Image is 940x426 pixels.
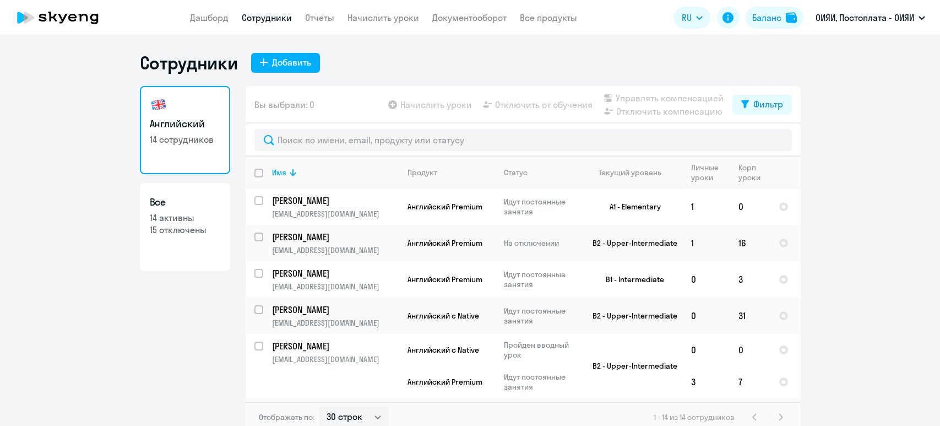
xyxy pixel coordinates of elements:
[272,282,398,292] p: [EMAIL_ADDRESS][DOMAIN_NAME]
[305,12,334,23] a: Отчеты
[272,168,286,177] div: Имя
[272,56,311,69] div: Добавить
[242,12,292,23] a: Сотрудники
[753,98,783,111] div: Фильтр
[272,340,396,352] p: [PERSON_NAME]
[140,183,230,271] a: Все14 активны15 отключены
[682,334,730,366] td: 0
[254,98,314,111] span: Вы выбрали: 0
[682,261,730,298] td: 0
[580,225,682,261] td: B2 - Upper-Intermediate
[272,168,398,177] div: Имя
[730,225,770,261] td: 16
[407,377,482,387] span: Английский Premium
[599,168,661,177] div: Текущий уровень
[730,188,770,225] td: 0
[254,129,792,151] input: Поиск по имени, email, продукту или статусу
[272,318,398,328] p: [EMAIL_ADDRESS][DOMAIN_NAME]
[504,306,579,326] p: Идут постоянные занятия
[682,225,730,261] td: 1
[432,12,507,23] a: Документооборот
[407,274,482,284] span: Английский Premium
[589,168,682,177] div: Текущий уровень
[259,412,314,422] span: Отображать по:
[682,366,730,398] td: 3
[730,298,770,334] td: 31
[272,231,398,243] a: [PERSON_NAME]
[347,12,419,23] a: Начислить уроки
[691,163,729,182] div: Личные уроки
[150,96,167,114] img: english
[272,209,398,219] p: [EMAIL_ADDRESS][DOMAIN_NAME]
[407,168,437,177] div: Продукт
[504,269,579,289] p: Идут постоянные занятия
[272,195,396,207] p: [PERSON_NAME]
[580,298,682,334] td: B2 - Upper-Intermediate
[654,412,735,422] span: 1 - 14 из 14 сотрудников
[272,304,396,316] p: [PERSON_NAME]
[150,212,220,224] p: 14 активны
[150,117,220,131] h3: Английский
[786,12,797,23] img: balance
[272,267,396,279] p: [PERSON_NAME]
[190,12,229,23] a: Дашборд
[504,238,579,248] p: На отключении
[730,366,770,398] td: 7
[682,188,730,225] td: 1
[504,168,528,177] div: Статус
[504,372,579,392] p: Идут постоянные занятия
[272,354,398,364] p: [EMAIL_ADDRESS][DOMAIN_NAME]
[674,7,710,29] button: RU
[272,195,398,207] a: [PERSON_NAME]
[738,163,769,182] div: Корп. уроки
[682,11,692,24] span: RU
[580,334,682,398] td: B2 - Upper-Intermediate
[150,195,220,209] h3: Все
[504,340,579,360] p: Пройден вводный урок
[407,311,479,321] span: Английский с Native
[580,261,682,298] td: B1 - Intermediate
[150,224,220,236] p: 15 отключены
[272,340,398,352] a: [PERSON_NAME]
[580,188,682,225] td: A1 - Elementary
[730,334,770,366] td: 0
[732,95,792,115] button: Фильтр
[140,86,230,174] a: Английский14 сотрудников
[150,133,220,145] p: 14 сотрудников
[810,4,931,31] button: ОИЯИ, Постоплата - ОИЯИ
[407,238,482,248] span: Английский Premium
[272,231,396,243] p: [PERSON_NAME]
[746,7,803,29] button: Балансbalance
[407,202,482,212] span: Английский Premium
[272,304,398,316] a: [PERSON_NAME]
[752,11,781,24] div: Баланс
[251,53,320,73] button: Добавить
[272,267,398,279] a: [PERSON_NAME]
[140,52,238,74] h1: Сотрудники
[520,12,577,23] a: Все продукты
[407,345,479,355] span: Английский с Native
[816,11,914,24] p: ОИЯИ, Постоплата - ОИЯИ
[730,261,770,298] td: 3
[504,197,579,217] p: Идут постоянные занятия
[682,298,730,334] td: 0
[272,245,398,255] p: [EMAIL_ADDRESS][DOMAIN_NAME]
